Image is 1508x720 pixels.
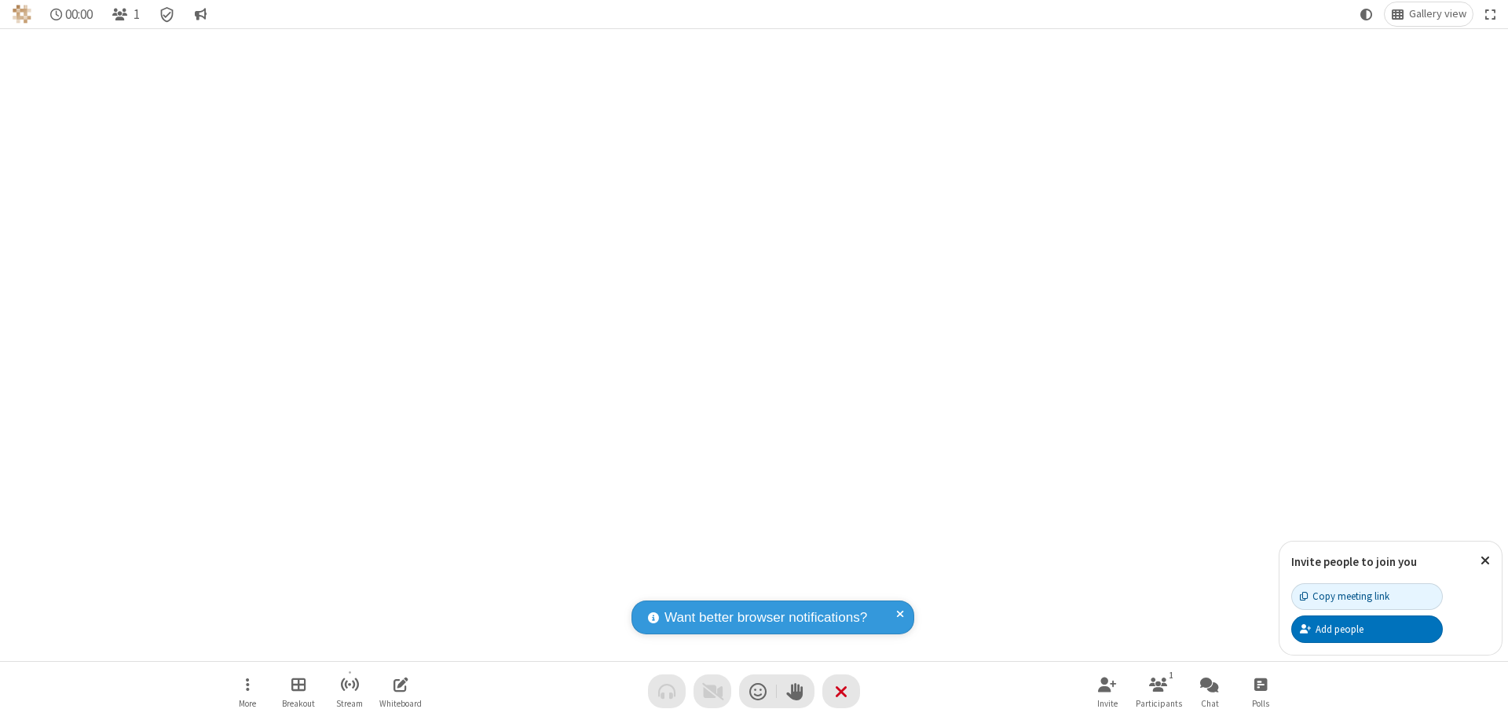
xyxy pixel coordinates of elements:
span: Whiteboard [379,699,422,708]
span: Participants [1136,699,1182,708]
button: Open participant list [105,2,146,26]
span: 1 [134,7,140,22]
div: 1 [1165,668,1178,682]
button: Audio problem - check your Internet connection or call by phone [648,674,686,708]
span: Breakout [282,699,315,708]
span: More [239,699,256,708]
span: Want better browser notifications? [664,608,867,628]
button: Raise hand [777,674,814,708]
img: QA Selenium DO NOT DELETE OR CHANGE [13,5,31,24]
button: End or leave meeting [822,674,860,708]
button: Manage Breakout Rooms [275,669,322,714]
span: Polls [1252,699,1269,708]
button: Conversation [188,2,213,26]
button: Open chat [1186,669,1233,714]
button: Copy meeting link [1291,583,1443,610]
button: Open poll [1237,669,1284,714]
span: Chat [1201,699,1219,708]
div: Meeting details Encryption enabled [152,2,182,26]
button: Open participant list [1135,669,1182,714]
button: Add people [1291,615,1443,642]
button: Fullscreen [1479,2,1503,26]
button: Open menu [224,669,271,714]
span: Stream [336,699,363,708]
button: Video [694,674,731,708]
button: Start streaming [326,669,373,714]
span: 00:00 [65,7,93,22]
button: Open shared whiteboard [377,669,424,714]
button: Invite participants (⌘+Shift+I) [1084,669,1131,714]
div: Timer [44,2,100,26]
label: Invite people to join you [1291,554,1417,569]
button: Send a reaction [739,674,777,708]
button: Using system theme [1354,2,1379,26]
div: Copy meeting link [1300,589,1389,604]
span: Invite [1097,699,1118,708]
button: Change layout [1385,2,1473,26]
button: Close popover [1469,542,1502,580]
span: Gallery view [1409,8,1466,20]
